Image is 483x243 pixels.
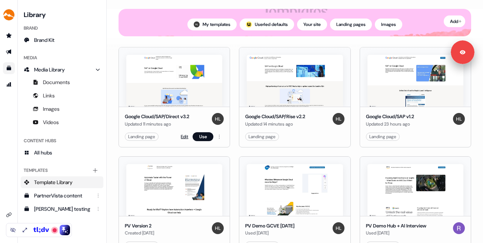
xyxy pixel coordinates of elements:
[360,47,471,147] button: Google Cloud/SAP v1.2Google Cloud/SAP v1.2Updated 23 hours agoHondoLanding page
[34,36,54,44] span: Brand Kit
[3,46,15,58] a: Go to outbound experience
[366,113,414,120] div: Google Cloud/SAP v1.2
[245,120,305,128] div: Updated 14 minutes ago
[21,190,103,202] a: PartnerVista content
[125,113,189,120] div: Google Cloud/SAP/Direct v3.2
[43,79,70,86] span: Documents
[246,21,252,27] div: ;
[453,222,465,234] img: Rick
[247,55,343,107] img: Google Cloud/SAP/Rise v2.2
[249,133,276,140] div: Landing page
[367,55,463,107] img: Google Cloud/SAP v1.2
[43,105,60,113] span: Images
[21,22,103,34] div: Brand
[21,176,103,188] a: Template Library
[21,203,103,215] a: [PERSON_NAME] testing
[367,164,463,216] img: PV Demo Hub + AI Interview
[21,103,103,115] a: Images
[3,225,15,237] a: Go to integrations
[245,229,294,237] div: Used [DATE]
[181,133,188,140] a: Edit
[125,222,154,230] div: PV Version 2
[330,19,372,30] button: Landing pages
[34,66,65,73] span: Media Library
[21,90,103,101] a: Links
[297,19,327,30] button: Your site
[333,222,344,234] img: Hondo
[240,19,294,30] button: userled logo;Userled defaults
[3,30,15,41] a: Go to prospects
[194,21,200,27] img: Hondo
[245,113,305,120] div: Google Cloud/SAP/Rise v2.2
[375,19,402,30] button: Images
[21,52,103,64] div: Media
[34,205,91,213] div: [PERSON_NAME] testing
[43,92,55,99] span: Links
[333,113,344,125] img: Hondo
[126,164,222,216] img: PV Version 2
[212,113,224,125] img: Hondo
[34,192,91,199] div: PartnerVista content
[21,64,103,76] a: Media Library
[453,113,465,125] img: Hondo
[21,34,103,46] a: Brand Kit
[34,149,52,156] span: All hubs
[366,229,426,237] div: Used [DATE]
[21,9,103,19] h3: Library
[366,222,426,230] div: PV Demo Hub + AI Interview
[21,135,103,147] div: Content Hubs
[369,133,396,140] div: Landing page
[3,79,15,90] a: Go to attribution
[3,62,15,74] a: Go to templates
[187,19,237,30] button: My templates
[246,21,252,27] img: userled logo
[21,116,103,128] a: Videos
[125,120,189,128] div: Updated 11 minutes ago
[21,76,103,88] a: Documents
[444,16,465,27] button: Add
[262,3,328,22] div: Templates
[366,120,414,128] div: Updated 23 hours ago
[128,133,155,140] div: Landing page
[212,222,224,234] img: Hondo
[239,47,350,147] button: Google Cloud/SAP/Rise v2.2Google Cloud/SAP/Rise v2.2Updated 14 minutes agoHondoLanding page
[21,147,103,159] a: All hubs
[245,222,294,230] div: PV Demo GCVE [DATE]
[119,47,230,147] button: Google Cloud/SAP/Direct v3.2Google Cloud/SAP/Direct v3.2Updated 11 minutes agoHondoLanding pageEd...
[3,209,15,221] a: Go to integrations
[193,132,213,141] button: Use
[43,119,59,126] span: Videos
[21,164,103,176] div: Templates
[34,179,73,186] span: Template Library
[126,55,222,107] img: Google Cloud/SAP/Direct v3.2
[125,229,154,237] div: Created [DATE]
[247,164,343,216] img: PV Demo GCVE 8.21.25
